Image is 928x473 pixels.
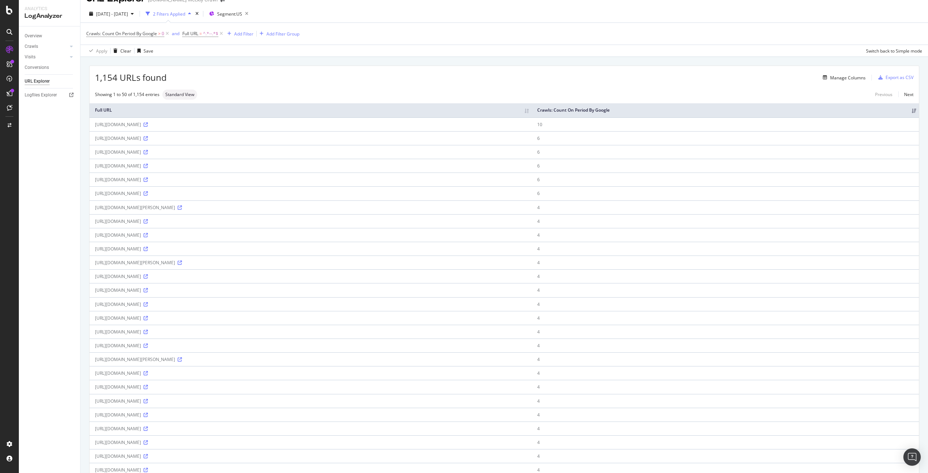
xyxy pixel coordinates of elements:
td: 4 [532,242,919,256]
div: Overview [25,32,42,40]
td: 6 [532,145,919,159]
td: 4 [532,408,919,422]
div: Manage Columns [830,75,866,81]
div: Conversions [25,64,49,71]
th: Full URL: activate to sort column ascending [90,103,532,117]
span: Crawls: Count On Period By Google [86,30,157,37]
button: Apply [86,45,107,57]
td: 6 [532,131,919,145]
div: [URL][DOMAIN_NAME] [95,287,526,293]
div: [URL][DOMAIN_NAME][PERSON_NAME] [95,204,526,211]
span: Segment: US [217,11,242,17]
span: > [158,30,161,37]
div: [URL][DOMAIN_NAME] [95,273,526,279]
td: 4 [532,380,919,394]
div: [URL][DOMAIN_NAME] [95,315,526,321]
div: LogAnalyzer [25,12,74,20]
div: times [194,10,200,17]
td: 4 [532,256,919,269]
div: Add Filter Group [266,31,299,37]
div: neutral label [162,90,197,100]
button: 2 Filters Applied [143,8,194,20]
div: [URL][DOMAIN_NAME][PERSON_NAME] [95,260,526,266]
div: Switch back to Simple mode [866,48,922,54]
div: [URL][DOMAIN_NAME] [95,329,526,335]
span: [DATE] - [DATE] [96,11,128,17]
div: [URL][DOMAIN_NAME] [95,218,526,224]
button: Add Filter [224,29,253,38]
div: Open Intercom Messenger [903,448,921,466]
button: Export as CSV [875,72,913,83]
div: [URL][DOMAIN_NAME][PERSON_NAME] [95,356,526,362]
td: 10 [532,117,919,131]
td: 4 [532,325,919,339]
div: [URL][DOMAIN_NAME] [95,439,526,445]
td: 6 [532,159,919,173]
td: 6 [532,186,919,200]
td: 4 [532,228,919,242]
a: Logfiles Explorer [25,91,75,99]
button: Manage Columns [820,73,866,82]
button: Segment:US [206,8,251,20]
div: 2 Filters Applied [153,11,185,17]
a: URL Explorer [25,78,75,85]
td: 4 [532,311,919,325]
span: 0 [162,29,164,39]
div: [URL][DOMAIN_NAME] [95,384,526,390]
div: Save [144,48,153,54]
div: [URL][DOMAIN_NAME] [95,177,526,183]
td: 4 [532,449,919,463]
div: [URL][DOMAIN_NAME] [95,412,526,418]
td: 4 [532,339,919,352]
span: Full URL [182,30,198,37]
div: [URL][DOMAIN_NAME] [95,370,526,376]
div: [URL][DOMAIN_NAME] [95,426,526,432]
a: Conversions [25,64,75,71]
div: Apply [96,48,107,54]
div: [URL][DOMAIN_NAME] [95,163,526,169]
div: Add Filter [234,31,253,37]
div: Visits [25,53,36,61]
div: [URL][DOMAIN_NAME] [95,149,526,155]
div: [URL][DOMAIN_NAME] [95,301,526,307]
div: [URL][DOMAIN_NAME] [95,343,526,349]
td: 4 [532,269,919,283]
div: Logfiles Explorer [25,91,57,99]
span: 1,154 URLs found [95,71,167,84]
td: 4 [532,366,919,380]
button: Add Filter Group [257,29,299,38]
div: [URL][DOMAIN_NAME] [95,190,526,196]
div: [URL][DOMAIN_NAME] [95,398,526,404]
td: 4 [532,352,919,366]
td: 4 [532,283,919,297]
div: URL Explorer [25,78,50,85]
button: Clear [111,45,131,57]
td: 4 [532,297,919,311]
div: Export as CSV [886,74,913,80]
div: [URL][DOMAIN_NAME] [95,135,526,141]
a: Overview [25,32,75,40]
button: Save [134,45,153,57]
span: = [199,30,202,37]
div: Showing 1 to 50 of 1,154 entries [95,91,159,97]
td: 4 [532,200,919,214]
td: 4 [532,435,919,449]
a: Visits [25,53,68,61]
div: [URL][DOMAIN_NAME] [95,246,526,252]
td: 4 [532,394,919,408]
div: [URL][DOMAIN_NAME] [95,467,526,473]
td: 6 [532,173,919,186]
td: 4 [532,214,919,228]
div: [URL][DOMAIN_NAME] [95,453,526,459]
td: 4 [532,422,919,435]
button: and [172,30,179,37]
a: Next [898,89,913,100]
button: Switch back to Simple mode [863,45,922,57]
button: [DATE] - [DATE] [86,8,137,20]
div: Clear [120,48,131,54]
div: Analytics [25,6,74,12]
a: Crawls [25,43,68,50]
div: [URL][DOMAIN_NAME] [95,232,526,238]
div: Crawls [25,43,38,50]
